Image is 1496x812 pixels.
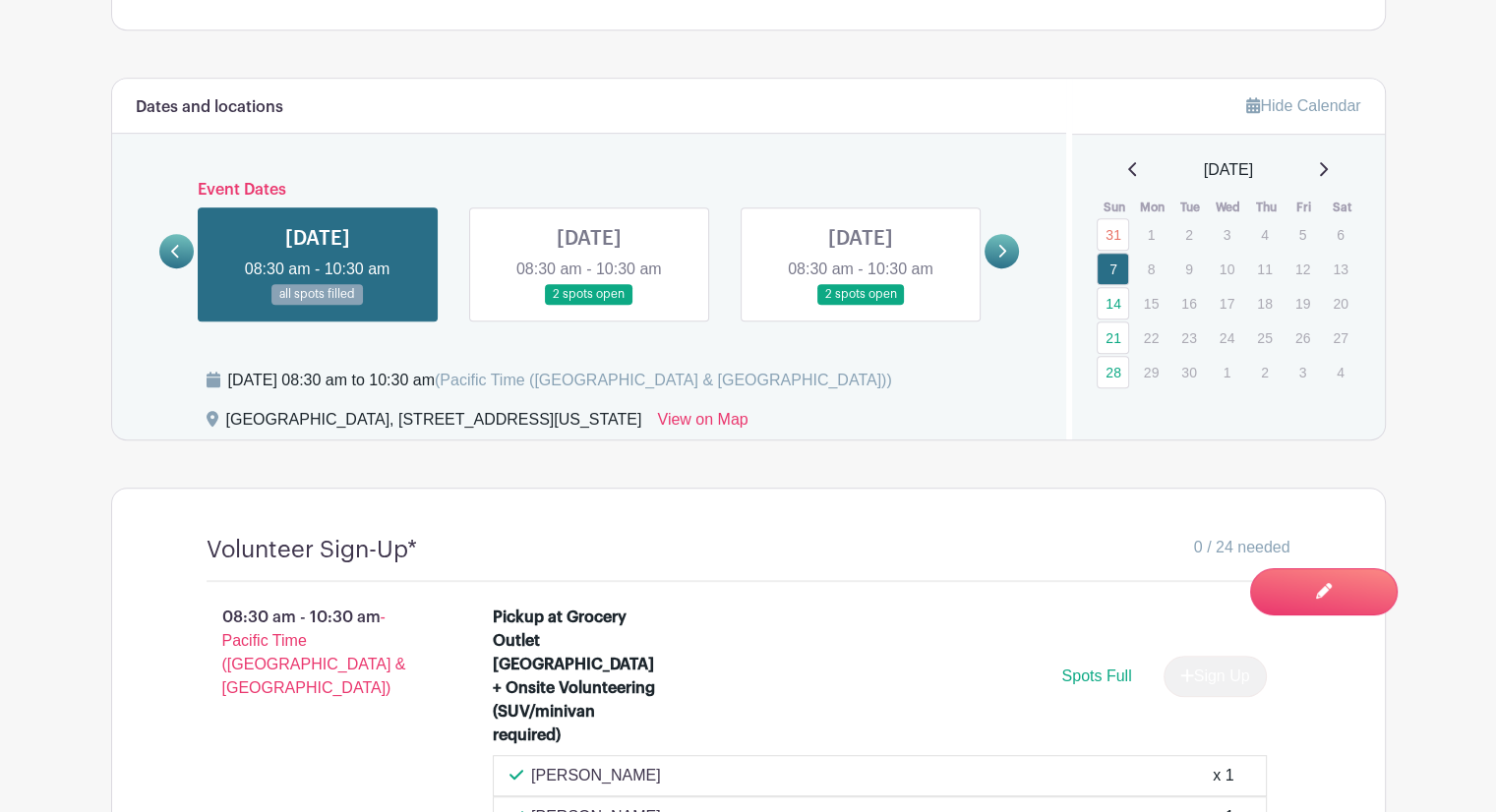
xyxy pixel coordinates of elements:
div: Pickup at Grocery Outlet [GEOGRAPHIC_DATA] + Onsite Volunteering (SUV/minivan required) [493,606,663,747]
p: 10 [1211,254,1243,284]
p: 5 [1287,219,1319,250]
p: 15 [1135,288,1167,319]
span: [DATE] [1204,158,1253,182]
p: 1 [1211,357,1243,387]
p: 11 [1248,254,1281,284]
p: 23 [1172,322,1205,353]
p: 4 [1248,219,1281,250]
p: 3 [1211,219,1243,250]
p: 12 [1287,254,1319,284]
p: 26 [1287,322,1319,353]
p: 9 [1172,254,1205,284]
h6: Event Dates [194,181,986,200]
p: 18 [1248,288,1281,319]
p: 19 [1287,288,1319,319]
th: Wed [1210,198,1248,217]
a: 31 [1097,218,1129,251]
a: 7 [1097,253,1129,285]
th: Fri [1286,198,1324,217]
span: Spots Full [1061,667,1131,684]
p: 6 [1324,219,1356,250]
div: [GEOGRAPHIC_DATA], [STREET_ADDRESS][US_STATE] [226,408,642,439]
h4: Volunteer Sign-Up* [207,536,417,564]
th: Sat [1323,198,1361,217]
p: 24 [1211,322,1243,353]
a: View on Map [657,408,748,439]
th: Thu [1247,198,1286,217]
p: 8 [1135,254,1167,284]
span: (Pacific Time ([GEOGRAPHIC_DATA] & [GEOGRAPHIC_DATA])) [435,372,892,388]
p: 30 [1172,357,1205,387]
p: 2 [1248,357,1281,387]
p: [PERSON_NAME] [531,764,661,787]
p: 27 [1324,322,1356,353]
th: Sun [1096,198,1134,217]
p: 4 [1324,357,1356,387]
p: 20 [1324,288,1356,319]
p: 2 [1172,219,1205,250]
p: 3 [1287,357,1319,387]
th: Tue [1171,198,1210,217]
a: 14 [1097,287,1129,319]
p: 29 [1135,357,1167,387]
p: 17 [1211,288,1243,319]
a: 28 [1097,356,1129,388]
a: 21 [1097,321,1129,354]
p: 25 [1248,322,1281,353]
th: Mon [1134,198,1172,217]
div: [DATE] 08:30 am to 10:30 am [228,369,892,392]
a: Hide Calendar [1246,97,1360,114]
p: 16 [1172,288,1205,319]
p: 1 [1135,219,1167,250]
p: 13 [1324,254,1356,284]
span: 0 / 24 needed [1194,536,1290,559]
div: x 1 [1213,764,1233,787]
p: 22 [1135,322,1167,353]
h6: Dates and locations [136,98,283,117]
p: 08:30 am - 10:30 am [175,598,462,708]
